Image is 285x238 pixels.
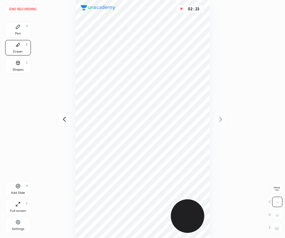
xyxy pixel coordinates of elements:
div: L [26,61,28,64]
div: P [26,25,28,28]
button: End recording [5,5,41,13]
img: logo.38c385cc.svg [81,5,115,10]
div: Add Slide [11,191,25,194]
div: Shapes [13,68,23,71]
span: Erase all [272,187,282,191]
div: E [26,43,28,46]
div: Eraser [13,50,23,53]
div: Pen [15,32,21,35]
div: F [26,202,28,205]
div: H [26,184,28,187]
div: Settings [12,227,24,231]
div: 02 : 23 [186,7,201,11]
div: Full screen [10,209,26,213]
div: X [269,210,282,220]
div: Z [269,223,282,233]
div: C [269,197,282,207]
